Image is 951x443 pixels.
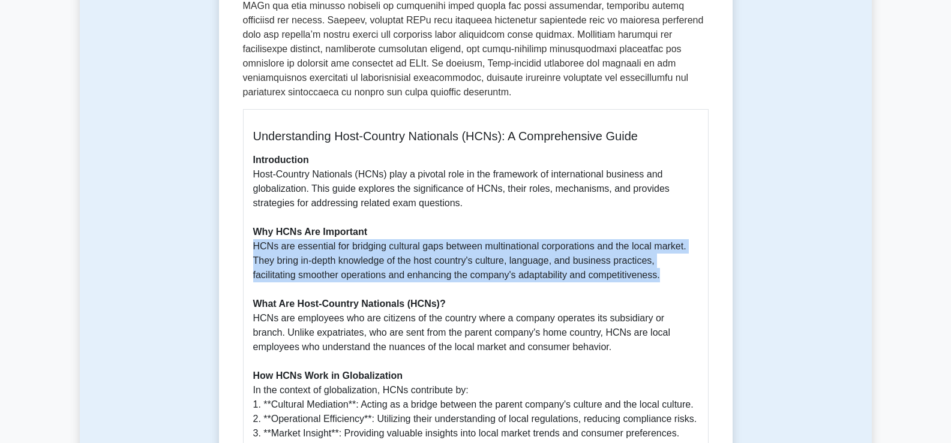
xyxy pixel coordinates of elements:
[253,227,368,237] b: Why HCNs Are Important
[253,370,403,381] b: How HCNs Work in Globalization
[253,155,309,165] b: Introduction
[253,299,446,309] b: What Are Host-Country Nationals (HCNs)?
[253,129,698,143] h5: Understanding Host-Country Nationals (HCNs): A Comprehensive Guide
